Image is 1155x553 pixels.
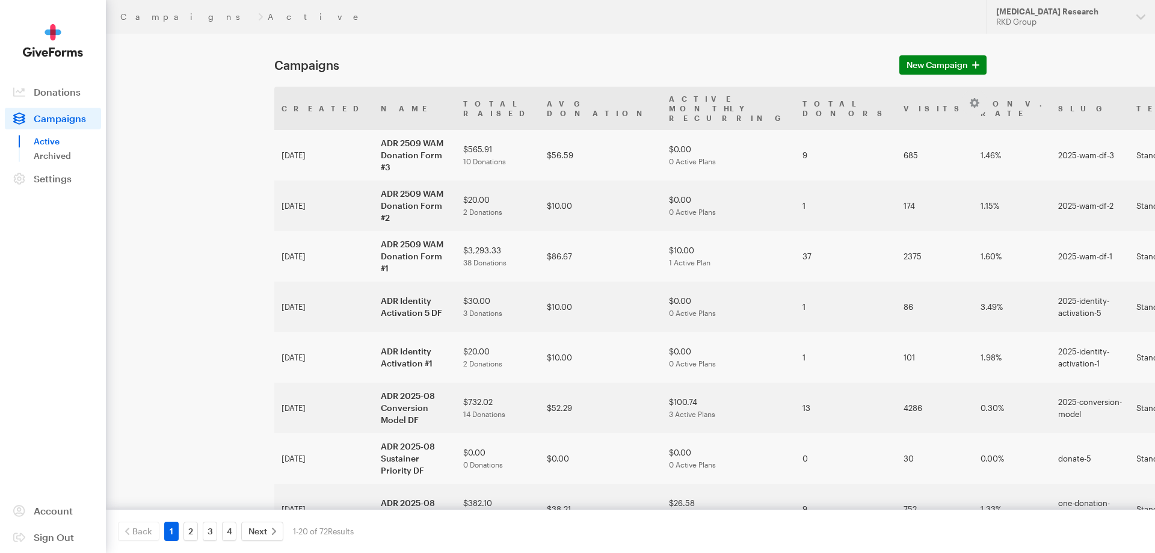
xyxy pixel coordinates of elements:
span: 38 Donations [463,258,507,267]
td: $86.67 [540,231,662,282]
td: [DATE] [274,332,374,383]
td: one-donation-form [1051,484,1129,534]
td: $0.00 [456,433,540,484]
span: 0 Active Plans [669,309,716,317]
td: 2025-identity-activation-1 [1051,332,1129,383]
td: $0.00 [662,282,795,332]
td: 3.49% [973,282,1051,332]
td: 2025-wam-df-3 [1051,130,1129,181]
td: ADR 2509 WAM Donation Form #3 [374,130,456,181]
td: 0.00% [973,433,1051,484]
div: [MEDICAL_DATA] Research [996,7,1127,17]
td: 0 [795,433,896,484]
td: 9 [795,484,896,534]
span: 14 Donations [463,410,505,418]
a: New Campaign [899,55,987,75]
span: 0 Active Plans [669,157,716,165]
td: $0.00 [662,332,795,383]
td: $20.00 [456,332,540,383]
td: [DATE] [274,231,374,282]
td: 1 [795,282,896,332]
td: 86 [896,282,973,332]
td: $30.00 [456,282,540,332]
span: Campaigns [34,113,86,124]
span: Next [248,524,267,539]
td: 30 [896,433,973,484]
td: 2025-wam-df-2 [1051,181,1129,231]
td: 685 [896,130,973,181]
td: $0.00 [540,433,662,484]
td: $26.58 [662,484,795,534]
a: Active [34,134,101,149]
td: $20.00 [456,181,540,231]
td: [DATE] [274,130,374,181]
a: Sign Out [5,527,101,548]
td: $565.91 [456,130,540,181]
a: Account [5,500,101,522]
a: Next [241,522,283,541]
td: 1.46% [973,130,1051,181]
td: 1.98% [973,332,1051,383]
img: GiveForms [23,24,83,57]
td: [DATE] [274,433,374,484]
a: Settings [5,168,101,190]
td: 101 [896,332,973,383]
td: 37 [795,231,896,282]
td: $732.02 [456,383,540,433]
td: 2025-identity-activation-5 [1051,282,1129,332]
td: [DATE] [274,383,374,433]
td: $10.00 [540,282,662,332]
span: Results [328,527,354,536]
h1: Campaigns [274,58,885,72]
td: $52.29 [540,383,662,433]
a: Donations [5,81,101,103]
th: Conv. Rate [973,87,1051,130]
th: Active Monthly Recurring [662,87,795,130]
td: ADR 2025-08 One Campaign [374,484,456,534]
td: ADR Identity Activation #1 [374,332,456,383]
td: 1.33% [973,484,1051,534]
a: Archived [34,149,101,163]
td: $10.00 [662,231,795,282]
span: Donations [34,86,81,97]
td: $382.10 [456,484,540,534]
a: 3 [203,522,217,541]
td: $0.00 [662,130,795,181]
td: ADR 2509 WAM Donation Form #2 [374,181,456,231]
th: Total Donors [795,87,896,130]
td: ADR 2025-08 Sustainer Priority DF [374,433,456,484]
span: 2 Donations [463,208,502,216]
a: Campaigns [5,108,101,129]
a: 4 [222,522,236,541]
td: [DATE] [274,282,374,332]
span: Sign Out [34,531,74,543]
td: $10.00 [540,332,662,383]
td: $3,293.33 [456,231,540,282]
td: ADR 2509 WAM Donation Form #1 [374,231,456,282]
td: 2375 [896,231,973,282]
th: Created [274,87,374,130]
td: 9 [795,130,896,181]
a: Campaigns [120,12,253,22]
a: 2 [183,522,198,541]
td: $0.00 [662,181,795,231]
td: 2025-conversion-model [1051,383,1129,433]
div: 1-20 of 72 [293,522,354,541]
td: ADR Identity Activation 5 DF [374,282,456,332]
td: $0.00 [662,433,795,484]
td: 1 [795,181,896,231]
td: 1.60% [973,231,1051,282]
span: New Campaign [907,58,968,72]
td: 752 [896,484,973,534]
span: 0 Active Plans [669,460,716,469]
td: [DATE] [274,181,374,231]
td: $38.21 [540,484,662,534]
td: $56.59 [540,130,662,181]
th: Name [374,87,456,130]
td: 1.15% [973,181,1051,231]
td: 2025-wam-df-1 [1051,231,1129,282]
td: $10.00 [540,181,662,231]
th: Avg Donation [540,87,662,130]
th: Visits [896,87,973,130]
span: 3 Donations [463,309,502,317]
